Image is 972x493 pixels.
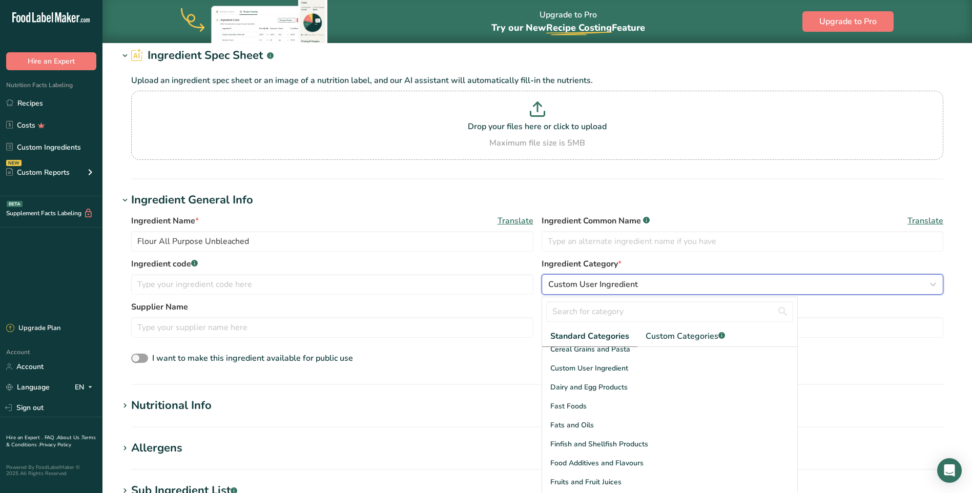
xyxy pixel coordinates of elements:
[491,1,645,43] div: Upgrade to Pro
[550,420,594,430] span: Fats and Oils
[6,323,60,334] div: Upgrade Plan
[39,441,71,448] a: Privacy Policy
[646,330,725,342] span: Custom Categories
[542,215,650,227] span: Ingredient Common Name
[546,22,612,34] span: Recipe Costing
[131,440,182,457] div: Allergens
[6,464,96,477] div: Powered By FoodLabelMaker © 2025 All Rights Reserved
[134,137,941,149] div: Maximum file size is 5MB
[131,317,533,338] input: Type your supplier name here
[131,301,533,313] label: Supplier Name
[542,231,944,252] input: Type an alternate ingredient name if you have
[6,52,96,70] button: Hire an Expert
[550,477,622,487] span: Fruits and Fruit Juices
[6,160,22,166] div: NEW
[937,458,962,483] div: Open Intercom Messenger
[131,215,199,227] span: Ingredient Name
[6,434,43,441] a: Hire an Expert .
[131,47,274,64] h2: Ingredient Spec Sheet
[131,74,943,87] p: Upload an ingredient spec sheet or an image of a nutrition label, and our AI assistant will autom...
[550,344,630,355] span: Cereal Grains and Pasta
[131,397,212,414] div: Nutritional Info
[6,378,50,396] a: Language
[57,434,81,441] a: About Us .
[542,274,944,295] button: Custom User Ingredient
[542,258,944,270] label: Ingredient Category
[802,11,894,32] button: Upgrade to Pro
[550,458,644,468] span: Food Additives and Flavours
[550,382,628,393] span: Dairy and Egg Products
[491,22,645,34] span: Try our New Feature
[550,439,648,449] span: Finfish and Shellfish Products
[45,434,57,441] a: FAQ .
[131,231,533,252] input: Type your ingredient name here
[131,274,533,295] input: Type your ingredient code here
[498,215,533,227] span: Translate
[152,353,353,364] span: I want to make this ingredient available for public use
[7,201,23,207] div: BETA
[134,120,941,133] p: Drop your files here or click to upload
[819,15,877,28] span: Upgrade to Pro
[550,401,587,412] span: Fast Foods
[907,215,943,227] span: Translate
[548,278,638,291] span: Custom User Ingredient
[75,381,96,394] div: EN
[131,258,533,270] label: Ingredient code
[550,363,628,374] span: Custom User Ingredient
[546,301,793,322] input: Search for category
[550,330,629,342] span: Standard Categories
[131,192,253,209] div: Ingredient General Info
[6,167,70,178] div: Custom Reports
[6,434,96,448] a: Terms & Conditions .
